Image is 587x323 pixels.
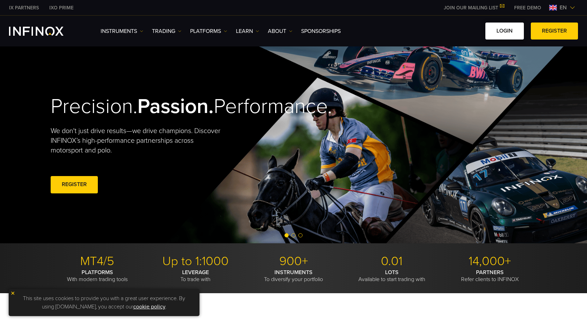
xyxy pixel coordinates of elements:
[51,94,269,119] h2: Precision. Performance.
[182,269,209,276] strong: LEVERAGE
[247,269,340,283] p: To diversify your portfolio
[149,269,242,283] p: To trade with
[51,254,144,269] p: MT4/5
[298,233,303,237] span: Go to slide 3
[190,27,227,35] a: PLATFORMS
[152,27,181,35] a: TRADING
[443,254,536,269] p: 14,000+
[531,23,578,40] a: REGISTER
[509,4,546,11] a: INFINOX MENU
[133,303,165,310] a: cookie policy
[557,3,570,12] span: en
[51,176,98,193] a: REGISTER
[274,269,313,276] strong: INSTRUMENTS
[137,94,214,119] strong: Passion.
[9,27,80,36] a: INFINOX Logo
[268,27,292,35] a: ABOUT
[443,269,536,283] p: Refer clients to INFINOX
[44,4,79,11] a: INFINOX
[51,269,144,283] p: With modern trading tools
[236,27,259,35] a: Learn
[101,27,143,35] a: Instruments
[439,5,509,11] a: JOIN OUR MAILING LIST
[345,269,438,283] p: Available to start trading with
[345,254,438,269] p: 0.01
[284,233,289,237] span: Go to slide 1
[476,269,504,276] strong: PARTNERS
[291,233,296,237] span: Go to slide 2
[82,269,113,276] strong: PLATFORMS
[301,27,341,35] a: SPONSORSHIPS
[149,254,242,269] p: Up to 1:1000
[51,126,226,155] p: We don't just drive results—we drive champions. Discover INFINOX’s high-performance partnerships ...
[10,291,15,296] img: yellow close icon
[385,269,399,276] strong: LOTS
[485,23,524,40] a: LOGIN
[12,293,196,313] p: This site uses cookies to provide you with a great user experience. By using [DOMAIN_NAME], you a...
[247,254,340,269] p: 900+
[4,4,44,11] a: INFINOX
